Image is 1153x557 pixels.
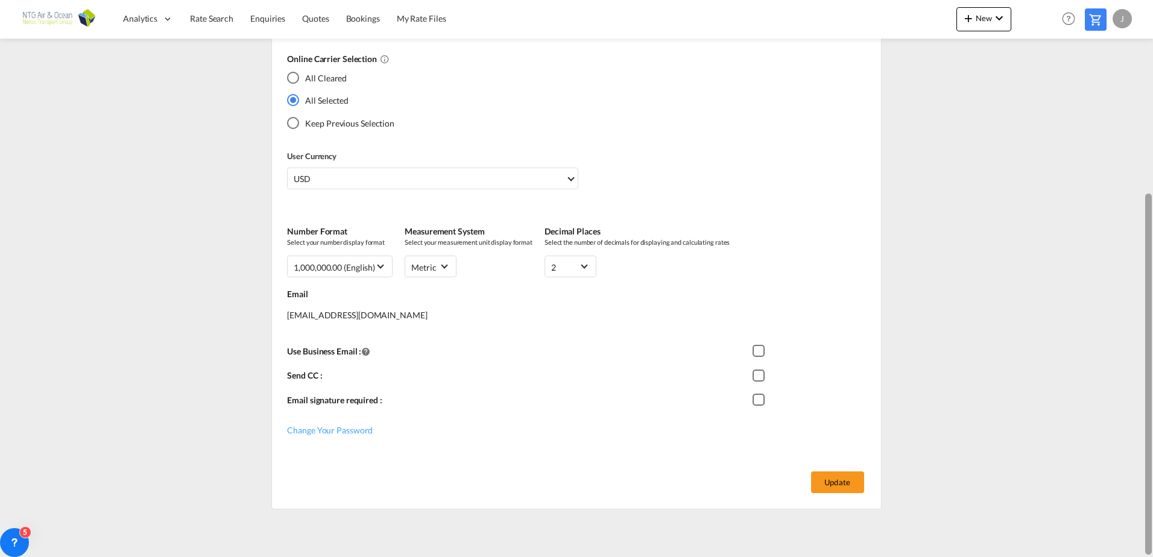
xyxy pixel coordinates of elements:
div: J [1113,9,1132,28]
span: Rate Search [190,13,233,24]
span: Select your number display format [287,238,393,247]
md-icon: All Cleared : Deselects all online carriers by default.All Selected : Selects all online carriers... [380,54,390,64]
span: New [961,13,1006,23]
md-icon: Notification will be sent from this email Id [361,347,371,356]
span: Analytics [123,13,157,25]
div: Email signature required : [287,391,752,416]
div: 1,000,000.00 (English) [294,262,375,272]
span: Quotes [302,13,329,24]
span: My Rate Files [397,13,446,24]
div: 2 [551,262,556,272]
span: Select the number of decimals for displaying and calculating rates [545,238,730,247]
span: USD [294,173,565,185]
label: Decimal Places [545,225,730,238]
div: Use Business Email : [287,342,752,367]
md-radio-button: Keep Previous Selection [287,116,394,129]
label: Measurement System [405,225,532,238]
span: Help [1058,8,1079,29]
div: Help [1058,8,1085,30]
span: Enquiries [250,13,285,24]
span: Bookings [346,13,380,24]
md-icon: icon-chevron-down [992,11,1006,25]
label: Email [287,288,868,300]
md-radio-button: All Cleared [287,71,394,84]
md-radio-group: Yes [287,71,394,139]
span: Change Your Password [287,425,373,435]
label: User Currency [287,151,578,162]
md-icon: icon-plus 400-fg [961,11,976,25]
md-radio-button: All Selected [287,94,394,107]
md-select: Select Currency: $ USDUnited States Dollar [287,168,578,189]
label: Number Format [287,225,393,238]
button: Update [811,471,864,493]
div: [EMAIL_ADDRESS][DOMAIN_NAME] [287,300,868,342]
md-checkbox: Checkbox 1 [753,394,771,406]
img: e656f910b01211ecad38b5b032e214e6.png [18,5,100,33]
label: Online Carrier Selection [287,53,856,65]
span: Select your measurement unit display format [405,238,532,247]
md-checkbox: Checkbox 1 [753,370,771,382]
md-checkbox: Checkbox 1 [753,345,771,357]
div: metric [411,262,436,272]
button: icon-plus 400-fgNewicon-chevron-down [956,7,1011,31]
div: Send CC : [287,367,752,391]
